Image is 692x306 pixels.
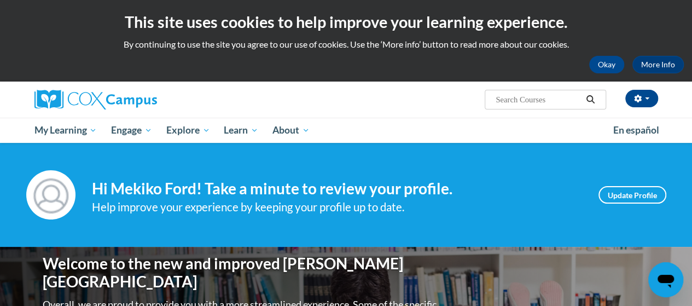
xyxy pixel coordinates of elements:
a: Engage [104,118,159,143]
span: Learn [224,124,258,137]
span: My Learning [34,124,97,137]
a: En español [606,119,666,142]
p: By continuing to use the site you agree to our use of cookies. Use the ‘More info’ button to read... [8,38,684,50]
input: Search Courses [495,93,582,106]
div: Main menu [26,118,666,143]
a: My Learning [27,118,104,143]
span: Explore [166,124,210,137]
a: Update Profile [598,186,666,204]
span: About [272,124,310,137]
a: Cox Campus [34,90,231,109]
span: Engage [111,124,152,137]
a: About [265,118,317,143]
h4: Hi Mekiko Ford! Take a minute to review your profile. [92,180,582,198]
img: Cox Campus [34,90,157,109]
h1: Welcome to the new and improved [PERSON_NAME][GEOGRAPHIC_DATA] [43,255,439,291]
a: Explore [159,118,217,143]
img: Profile Image [26,170,75,220]
h2: This site uses cookies to help improve your learning experience. [8,11,684,33]
button: Search [582,93,598,106]
div: Help improve your experience by keeping your profile up to date. [92,198,582,216]
button: Account Settings [625,90,658,107]
iframe: Button to launch messaging window [648,262,683,297]
span: En español [613,124,659,136]
a: More Info [632,56,684,73]
a: Learn [217,118,265,143]
button: Okay [589,56,624,73]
